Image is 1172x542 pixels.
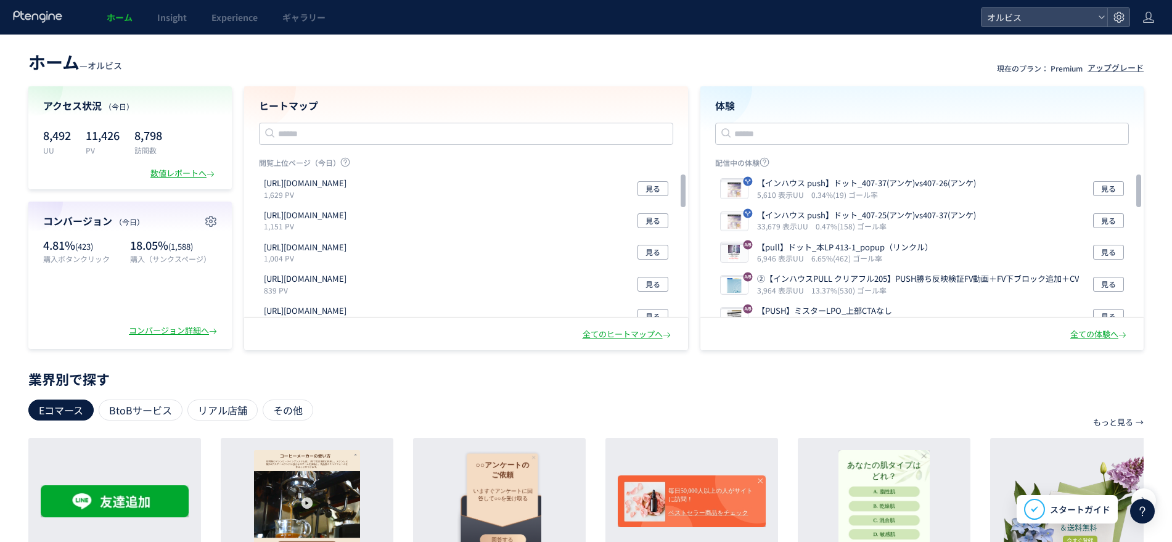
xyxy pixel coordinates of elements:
span: 見る [645,277,660,292]
div: 全ての体験へ [1070,329,1129,340]
i: 3,964 表示UU [757,285,809,295]
span: スタートガイド [1050,503,1110,516]
i: 0.47%(158) ゴール率 [816,221,887,231]
p: もっと見る [1093,412,1133,433]
div: Eコマース [28,400,94,421]
button: 見る [1093,213,1124,228]
button: 見る [637,309,668,324]
span: 見る [1101,309,1116,324]
p: https://pr.orbis.co.jp/cosmetics/u/100 [264,273,346,285]
i: 123 表示UU [757,317,803,327]
i: 0.34%(19) ゴール率 [811,189,878,200]
span: Experience [211,11,258,23]
p: https://pr.orbis.co.jp/cosmetics/clearful/331 [264,305,346,317]
span: 見る [645,213,660,228]
button: 見る [637,245,668,260]
span: 見る [1101,245,1116,260]
button: 見る [1093,181,1124,196]
span: ホーム [107,11,133,23]
p: 634 PV [264,317,351,327]
p: 【pull】ドット_本LP 413-1_popup（リンクル） [757,242,933,253]
p: UU [43,145,71,155]
p: 購入（サンクスページ） [130,253,217,264]
span: 見る [1101,181,1116,196]
p: 現在のプラン： Premium [997,63,1083,73]
h4: 体験 [715,99,1129,113]
button: 見る [1093,309,1124,324]
p: https://sb-skincaretopics.discover-news.tokyo/ab/dot_kiji_48 [264,210,346,221]
p: → [1136,412,1144,433]
h4: ヒートマップ [259,99,673,113]
img: 85f8c0ff48a617d71b0a824609924e7b1755657024178.jpeg [721,213,748,231]
span: 見る [645,181,660,196]
p: 1,629 PV [264,189,351,200]
p: 8,492 [43,125,71,145]
p: 18.05% [130,237,217,253]
p: https://sb-skincaretopics.discover-news.tokyo/ab/dot_kiji_46 [264,242,346,253]
span: （今日） [115,216,144,227]
p: PV [86,145,120,155]
p: 839 PV [264,285,351,295]
div: コンバージョン詳細へ [129,325,219,337]
p: 1,004 PV [264,253,351,263]
span: 見る [1101,277,1116,292]
span: （今日） [104,101,134,112]
p: 8,798 [134,125,162,145]
button: 見る [637,181,668,196]
p: 配信中の体験 [715,157,1129,173]
p: 1,151 PV [264,221,351,231]
span: Insight [157,11,187,23]
div: その他 [263,400,313,421]
p: 【インハウス push】ドット_407-37(アンケ)vs407-26(アンケ) [757,178,976,189]
span: オルビス [983,8,1093,27]
span: 見る [645,245,660,260]
i: 5,610 表示UU [757,189,809,200]
img: 671d6c1b46a38a0ebf56f8930ff52f371755756399650.png [721,245,748,262]
p: 購入ボタンクリック [43,253,124,264]
i: 6.65%(462) ゴール率 [811,253,882,263]
img: 8c78a2725c52e238eac589dfd0d615911759989484483.jpeg [721,309,748,326]
span: (423) [75,240,93,252]
p: 【インハウス push】ドット_407-25(アンケ)vs407-37(アンケ) [757,210,976,221]
p: https://orbis.co.jp/order/thanks [264,178,346,189]
img: 85f8c0ff48a617d71b0a824609924e7b1759285620028.jpeg [721,181,748,199]
div: BtoBサービス [99,400,182,421]
button: 見る [637,277,668,292]
div: リアル店舗 [187,400,258,421]
h4: アクセス状況 [43,99,217,113]
button: 見る [1093,277,1124,292]
p: 閲覧上位ページ（今日） [259,157,673,173]
i: 33,679 表示UU [757,221,813,231]
i: 13.37%(530) ゴール率 [811,285,887,295]
i: 6,946 表示UU [757,253,809,263]
p: 訪問数 [134,145,162,155]
button: 見る [1093,245,1124,260]
span: 見る [1101,213,1116,228]
span: ギャラリー [282,11,326,23]
button: 見る [637,213,668,228]
p: 業界別で探す [28,375,1144,382]
span: (1,588) [168,240,193,252]
i: 13.01%(16) ゴール率 [805,317,876,327]
p: 【PUSH】ミスターLPO_上部CTAなし [757,305,892,317]
p: ②【インハウスPULL クリアフル205】PUSH勝ち反映検証FV動画＋FV下ブロック追加＋CV [757,273,1079,285]
img: 48611a6220ee2fed8b0a5d9949d1a63c1760009975031.jpeg [721,277,748,294]
div: 数値レポートへ [150,168,217,179]
div: 全てのヒートマップへ [583,329,673,340]
p: 4.81% [43,237,124,253]
div: アップグレード [1088,62,1144,74]
span: 見る [645,309,660,324]
p: 11,426 [86,125,120,145]
h4: コンバージョン [43,214,217,228]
